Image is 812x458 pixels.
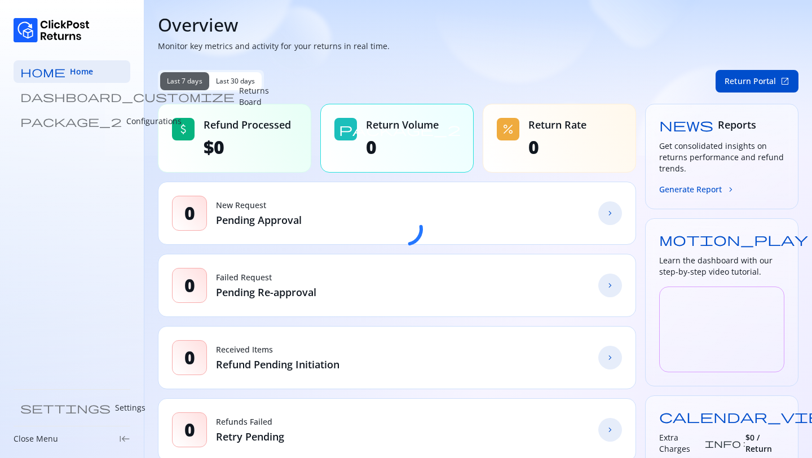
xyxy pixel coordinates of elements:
[14,60,130,83] a: home Home
[126,116,182,127] p: Configurations
[14,433,58,444] p: Close Menu
[14,433,130,444] div: Close Menukeyboard_tab_rtl
[20,91,235,102] span: dashboard_customize
[14,18,90,42] img: Logo
[20,402,111,413] span: settings
[239,85,269,108] p: Returns Board
[14,397,130,419] a: settings Settings
[115,402,145,413] p: Settings
[14,110,130,133] a: package_2 Configurations
[14,85,130,108] a: dashboard_customize Returns Board
[70,66,93,77] span: Home
[20,116,122,127] span: package_2
[20,66,65,77] span: home
[119,433,130,444] span: keyboard_tab_rtl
